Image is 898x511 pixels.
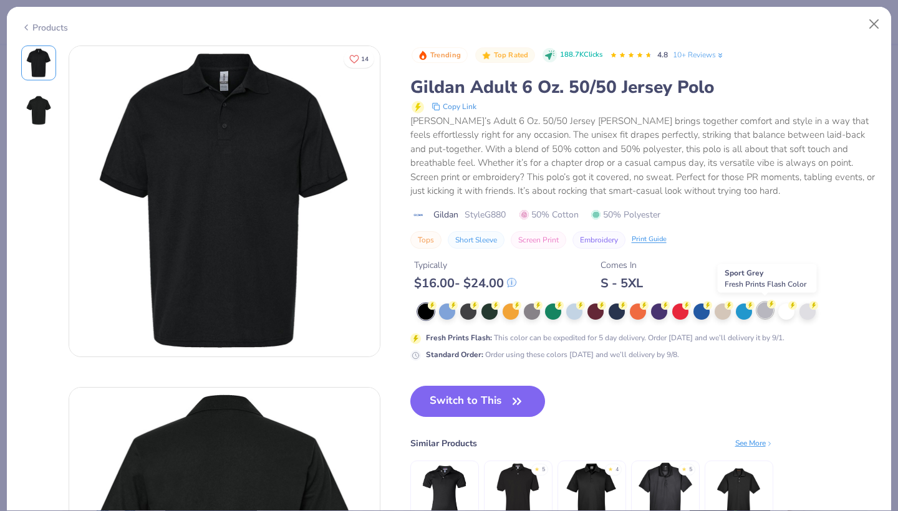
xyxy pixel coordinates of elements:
div: [PERSON_NAME]’s Adult 6 Oz. 50/50 Jersey [PERSON_NAME] brings together comfort and style in a way... [410,114,877,198]
div: ★ [608,466,613,470]
strong: Standard Order : [426,350,483,360]
div: 4.8 Stars [610,45,652,65]
div: 5 [689,466,692,474]
button: Embroidery [572,231,625,249]
img: Top Rated sort [481,50,491,60]
div: Gildan Adult 6 Oz. 50/50 Jersey Polo [410,75,877,99]
button: Badge Button [475,47,535,64]
div: ★ [534,466,539,470]
span: 50% Cotton [519,208,579,221]
button: Switch to This [410,386,546,417]
button: Screen Print [511,231,566,249]
button: Badge Button [412,47,468,64]
span: 50% Polyester [591,208,660,221]
div: 4 [616,466,619,474]
div: 5 [542,466,545,474]
span: Trending [430,52,461,59]
div: This color can be expedited for 5 day delivery. Order [DATE] and we’ll delivery it by 9/1. [426,332,785,343]
img: Front [69,46,380,356]
button: Short Sleeve [448,231,505,249]
div: Comes In [601,259,643,272]
div: Print Guide [632,234,667,245]
a: 10+ Reviews [673,49,725,60]
img: Front [24,48,54,78]
span: Top Rated [494,52,529,59]
img: Trending sort [418,50,428,60]
div: Products [21,21,68,34]
div: ★ [682,466,687,470]
div: Sport Grey [718,264,817,293]
div: Order using these colors [DATE] and we’ll delivery by 9/8. [426,349,679,360]
button: Tops [410,231,442,249]
img: Back [24,95,54,125]
span: 4.8 [657,50,668,60]
span: Fresh Prints Flash Color [725,279,806,289]
div: S - 5XL [601,275,643,291]
div: Typically [414,259,516,272]
span: Gildan [433,208,458,221]
div: See More [735,437,773,449]
span: 188.7K Clicks [560,50,602,60]
button: Close [862,12,886,36]
div: Similar Products [410,437,477,450]
button: copy to clipboard [428,99,480,114]
strong: Fresh Prints Flash : [426,333,492,343]
img: brand logo [410,210,427,220]
div: $ 16.00 - $ 24.00 [414,275,516,291]
span: 14 [361,56,369,62]
button: Like [344,50,374,68]
span: Style G880 [465,208,506,221]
